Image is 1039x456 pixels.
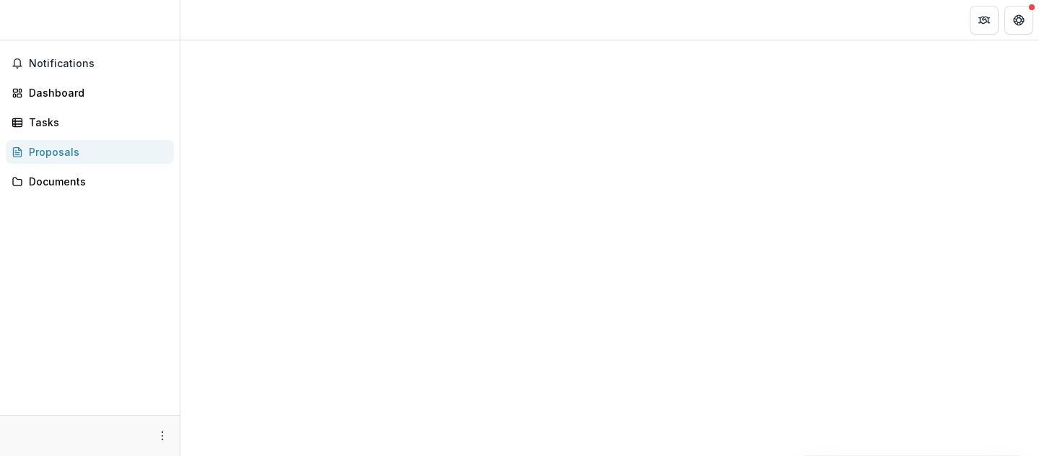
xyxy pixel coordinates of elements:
[970,6,999,35] button: Partners
[6,170,174,193] a: Documents
[29,144,162,159] div: Proposals
[6,81,174,105] a: Dashboard
[29,174,162,189] div: Documents
[29,58,168,70] span: Notifications
[1004,6,1033,35] button: Get Help
[6,52,174,75] button: Notifications
[29,85,162,100] div: Dashboard
[6,140,174,164] a: Proposals
[29,115,162,130] div: Tasks
[154,427,171,444] button: More
[6,110,174,134] a: Tasks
